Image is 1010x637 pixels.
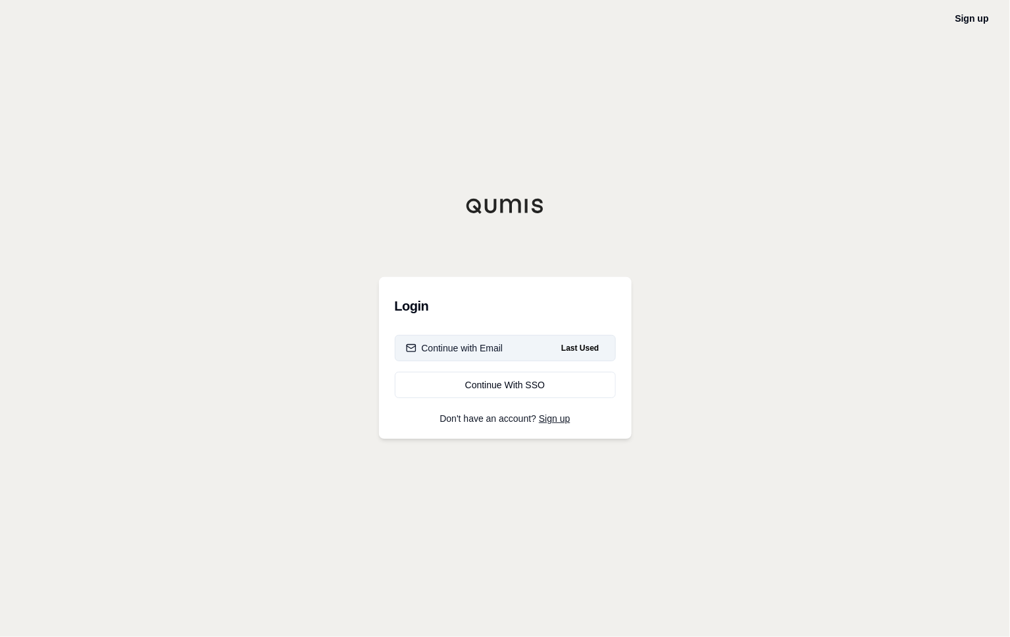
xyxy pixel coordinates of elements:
a: Continue With SSO [395,372,616,398]
div: Continue with Email [406,342,503,355]
a: Sign up [955,13,989,24]
h3: Login [395,293,616,319]
button: Continue with EmailLast Used [395,335,616,361]
div: Continue With SSO [406,378,605,392]
p: Don't have an account? [395,414,616,423]
span: Last Used [556,340,604,356]
img: Qumis [466,198,545,214]
a: Sign up [539,413,570,424]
